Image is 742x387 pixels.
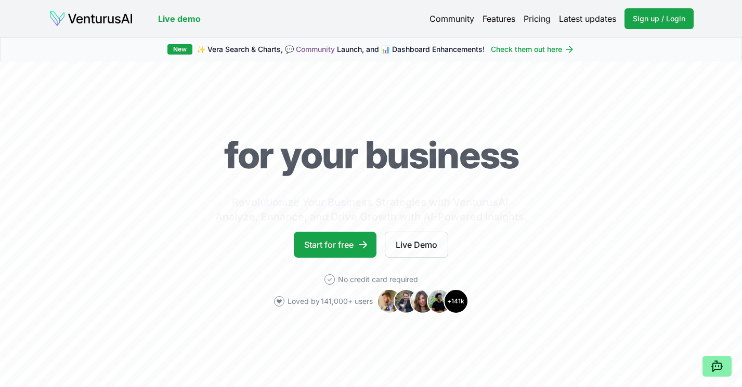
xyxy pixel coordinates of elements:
img: Avatar 3 [410,289,435,314]
a: Sign up / Login [624,8,694,29]
a: Latest updates [559,12,616,25]
a: Community [296,45,335,54]
a: Pricing [524,12,551,25]
img: Avatar 1 [377,289,402,314]
img: Avatar 2 [394,289,419,314]
a: Check them out here [491,44,575,55]
a: Live demo [158,12,201,25]
a: Features [483,12,515,25]
a: Community [429,12,474,25]
span: Sign up / Login [633,14,685,24]
span: ✨ Vera Search & Charts, 💬 Launch, and 📊 Dashboard Enhancements! [197,44,485,55]
a: Start for free [294,232,376,258]
div: New [167,44,192,55]
img: Avatar 4 [427,289,452,314]
img: logo [49,10,133,27]
a: Live Demo [385,232,448,258]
